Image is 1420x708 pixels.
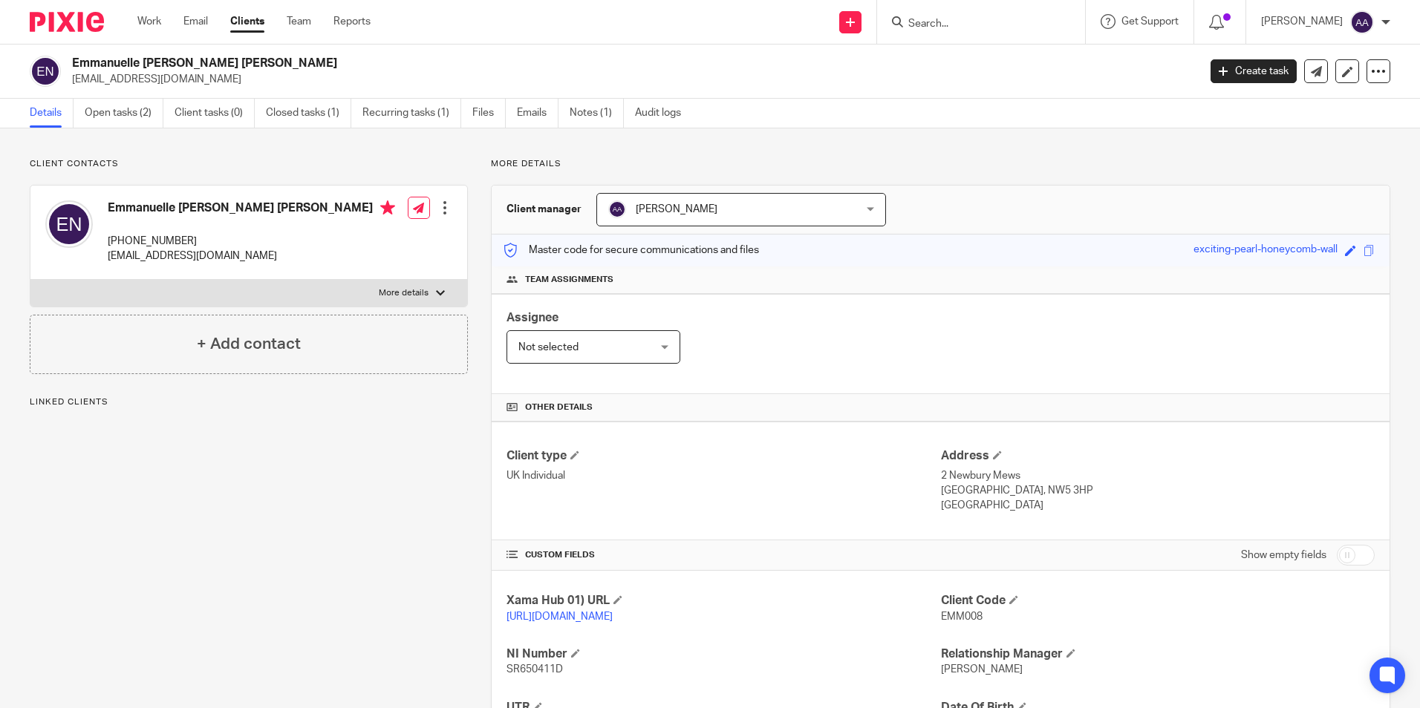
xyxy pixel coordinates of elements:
img: svg%3E [30,56,61,87]
div: exciting-pearl-honeycomb-wall [1193,242,1338,259]
h4: Client Code [941,593,1375,609]
p: [GEOGRAPHIC_DATA] [941,498,1375,513]
p: Client contacts [30,158,468,170]
h4: NI Number [507,646,940,662]
h3: Client manager [507,202,582,217]
a: Files [472,99,506,128]
a: Details [30,99,74,128]
img: svg%3E [45,200,93,248]
span: Get Support [1121,16,1179,27]
h4: Relationship Manager [941,646,1375,662]
p: [PERSON_NAME] [1261,14,1343,29]
a: Emails [517,99,558,128]
i: Primary [380,200,395,215]
a: Work [137,14,161,29]
h4: Xama Hub 01) URL [507,593,940,609]
img: Pixie [30,12,104,32]
p: UK Individual [507,468,940,483]
p: More details [491,158,1390,170]
a: Open tasks (2) [85,99,163,128]
p: [GEOGRAPHIC_DATA], NW5 3HP [941,483,1375,498]
a: Clients [230,14,264,29]
a: Team [287,14,311,29]
h4: + Add contact [197,332,301,355]
h4: Client type [507,448,940,464]
h4: CUSTOM FIELDS [507,549,940,561]
img: svg%3E [1350,10,1374,34]
a: Closed tasks (1) [266,99,351,128]
a: Reports [333,14,371,29]
h2: Emmanuelle [PERSON_NAME] [PERSON_NAME] [72,56,965,71]
span: Not selected [518,342,579,353]
span: Assignee [507,312,558,324]
p: [PHONE_NUMBER] [108,234,395,249]
a: Notes (1) [570,99,624,128]
span: [PERSON_NAME] [636,204,717,214]
a: [URL][DOMAIN_NAME] [507,612,613,622]
p: Master code for secure communications and files [503,243,759,258]
h4: Emmanuelle [PERSON_NAME] [PERSON_NAME] [108,200,395,219]
span: [PERSON_NAME] [941,664,1023,675]
a: Audit logs [635,99,692,128]
label: Show empty fields [1241,548,1326,563]
input: Search [907,18,1040,31]
p: More details [379,287,429,299]
span: EMM008 [941,612,983,622]
span: SR650411D [507,664,563,675]
p: Linked clients [30,396,468,408]
p: [EMAIL_ADDRESS][DOMAIN_NAME] [72,72,1188,87]
a: Client tasks (0) [175,99,255,128]
p: 2 Newbury Mews [941,468,1375,483]
img: svg%3E [608,200,626,218]
span: Other details [525,401,593,413]
p: [EMAIL_ADDRESS][DOMAIN_NAME] [108,249,395,263]
a: Email [183,14,208,29]
a: Recurring tasks (1) [362,99,461,128]
h4: Address [941,448,1375,464]
a: Create task [1211,59,1297,83]
span: Team assignments [525,274,613,286]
